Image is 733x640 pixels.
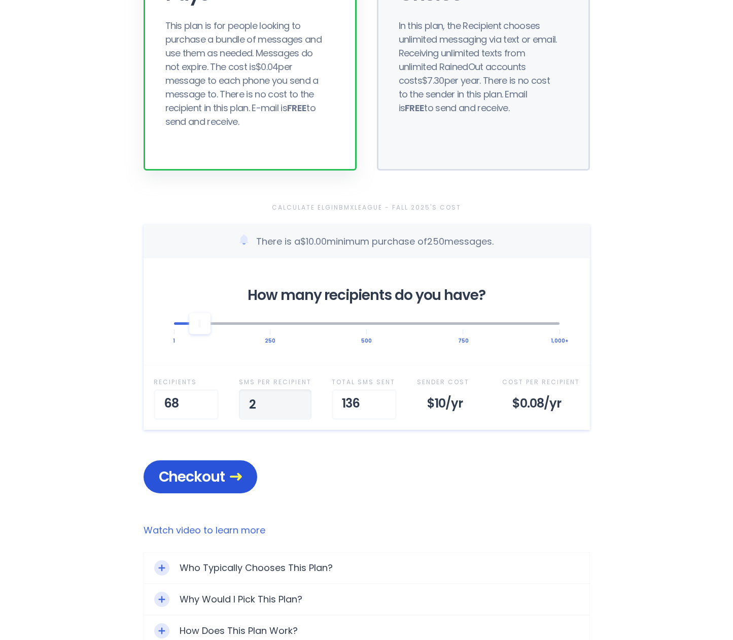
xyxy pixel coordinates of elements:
b: FREE [287,102,306,114]
a: Watch video to learn more [144,524,590,537]
div: Toggle Expand [154,623,169,638]
div: Cost Per Recipient [502,376,580,389]
img: Notification icon [239,234,249,245]
div: Toggle Expand [154,560,169,576]
div: $0.08 /yr [502,389,580,420]
div: Sender Cost [417,376,482,389]
div: How many recipients do you have? [174,289,560,302]
div: Toggle Expand [154,592,169,607]
div: $10 /yr [417,389,482,420]
div: In this plan, the Recipient chooses unlimited messaging via text or email. Receiving unlimited te... [399,19,561,115]
div: Calculate ElginBMXLeague - Fall 2025's Cost [144,201,590,214]
div: Checkout [144,460,257,493]
div: Toggle ExpandWhy Would I Pick This Plan? [144,584,589,615]
div: There is a $10.00 minimum purchase of 250 messages. [239,234,494,248]
div: SMS per Recipient [239,376,311,389]
div: This plan is for people looking to purchase a bundle of messages and use them as needed. Messages... [165,19,328,128]
div: 136 [332,389,397,420]
b: FREE [405,102,424,114]
span: Checkout [159,468,242,486]
div: Toggle ExpandWho Typically Chooses This Plan? [144,553,589,583]
div: 68 [154,389,219,420]
div: Recipient s [154,376,219,389]
div: Total SMS Sent [332,376,397,389]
